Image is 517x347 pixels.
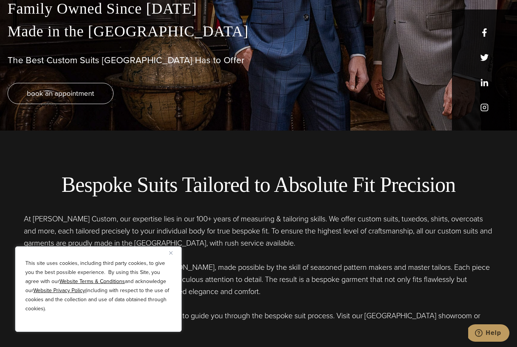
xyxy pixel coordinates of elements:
button: Close [169,248,178,257]
p: An impeccable fit is the hallmark of every [PERSON_NAME], made possible by the skill of seasoned ... [24,261,493,297]
a: Website Privacy Policy [33,286,85,294]
a: Website Terms & Conditions [59,277,125,285]
h1: The Best Custom Suits [GEOGRAPHIC_DATA] Has to Offer [8,55,509,66]
p: Allow our five generations of tailoring experience to guide you through the bespoke suit process.... [24,310,493,334]
p: This site uses cookies, including third party cookies, to give you the best possible experience. ... [25,259,171,313]
img: Close [169,251,173,255]
a: book an appointment [8,83,114,104]
h2: Bespoke Suits Tailored to Absolute Fit Precision [8,172,509,198]
iframe: Opens a widget where you can chat to one of our agents [468,324,509,343]
span: book an appointment [27,88,94,99]
p: At [PERSON_NAME] Custom, our expertise lies in our 100+ years of measuring & tailoring skills. We... [24,213,493,249]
